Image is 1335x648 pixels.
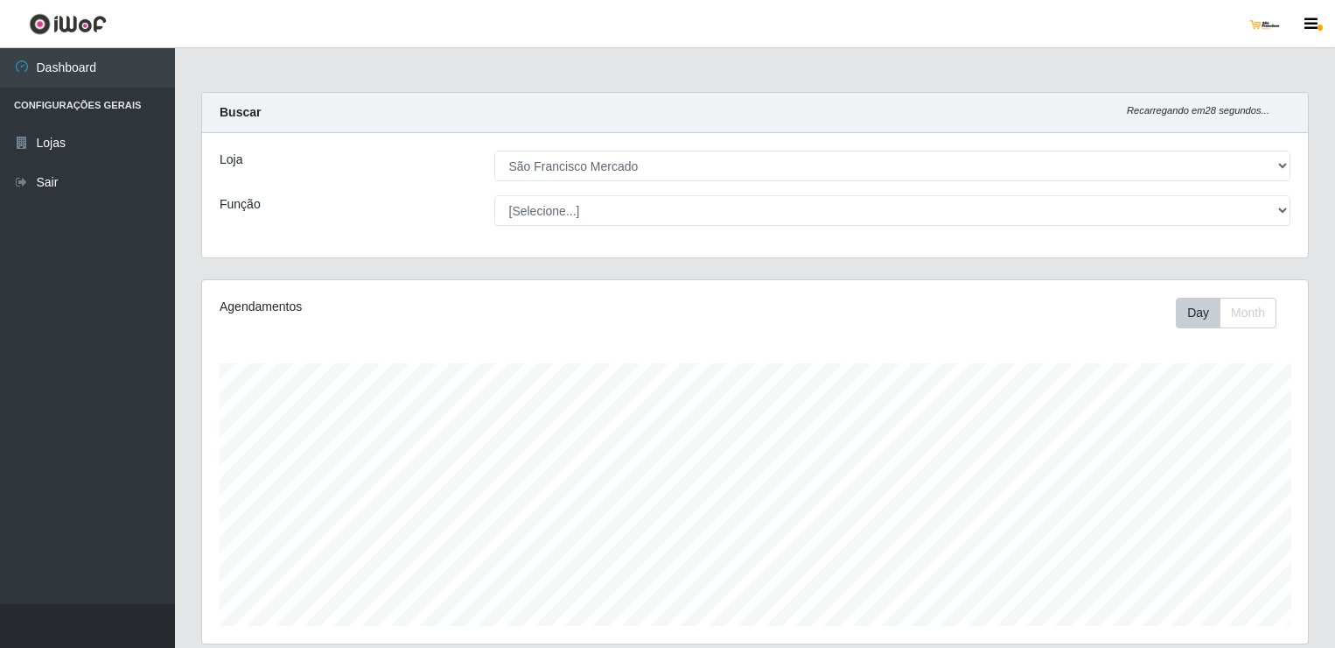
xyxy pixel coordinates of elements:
[220,151,242,169] label: Loja
[1176,298,1220,328] button: Day
[1220,298,1276,328] button: Month
[220,105,261,119] strong: Buscar
[1127,105,1269,116] i: Recarregando em 28 segundos...
[1176,298,1290,328] div: Toolbar with button groups
[1176,298,1276,328] div: First group
[29,13,107,35] img: CoreUI Logo
[220,298,651,316] div: Agendamentos
[220,195,261,214] label: Função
